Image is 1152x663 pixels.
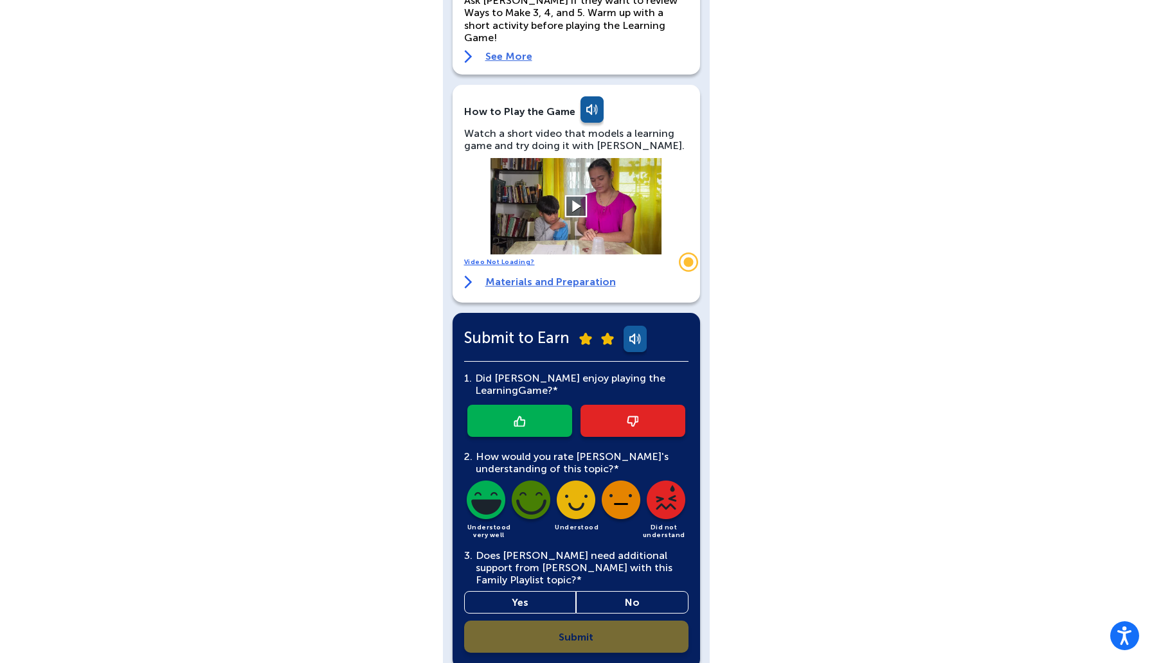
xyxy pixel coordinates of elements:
img: right-arrow.svg [464,50,473,63]
span: 1. [464,372,472,384]
div: Watch a short video that models a learning game and try doing it with [PERSON_NAME]. [464,127,688,152]
a: Yes [464,591,577,614]
a: See More [464,50,688,63]
div: How would you rate [PERSON_NAME]'s understanding of this topic?* [464,450,688,475]
span: Did not understand [643,524,685,539]
img: thumb-down-icon.png [627,416,638,427]
a: Video Not Loading? [464,258,535,266]
img: dark-understood-very-well-icon.png [464,481,508,524]
span: Understood [555,524,598,531]
img: submit-star.png [579,333,592,345]
img: dark-understood-icon.png [554,481,598,524]
img: dark-slightly-understood-icon.png [599,481,643,524]
div: Trigger Stonly widget [676,249,701,275]
div: Did [PERSON_NAME] enjoy playing the Learning [472,372,688,396]
img: dark-understood-well-icon.png [509,481,553,524]
a: Materials and Preparation [464,276,616,288]
div: Does [PERSON_NAME] need additional support from [PERSON_NAME] with this Family Playlist topic?* [464,549,688,587]
img: thumb-up-icon.png [514,416,525,427]
span: 2. [464,450,473,463]
a: No [576,591,688,614]
img: dark-did-not-understand-icon.png [644,481,688,524]
img: submit-star.png [601,333,614,345]
span: Game?* [518,384,558,396]
img: right-arrow.svg [464,276,473,288]
div: How to Play the Game [464,105,575,118]
span: Submit to Earn [464,331,570,344]
span: Understood very well [467,524,511,539]
span: 3. [464,549,473,561]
